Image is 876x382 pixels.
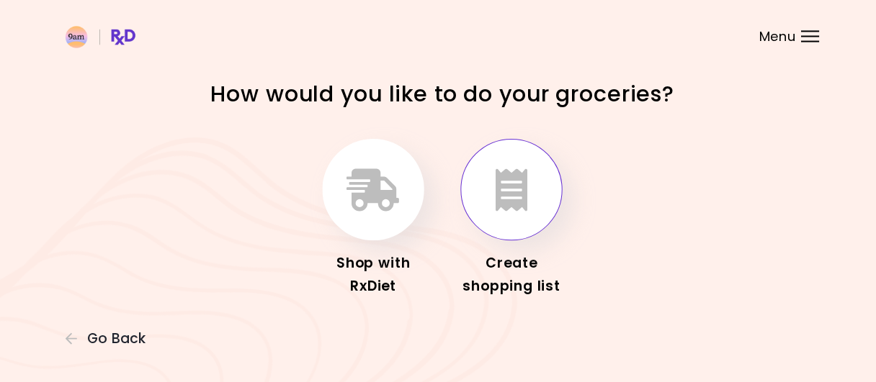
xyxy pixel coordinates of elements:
[449,249,564,295] div: Create shopping list
[312,249,427,295] div: Shop with RxDiet
[751,29,788,42] span: Menu
[65,26,134,47] img: RxDiet
[186,79,690,107] h1: How would you like to do your groceries?
[86,327,144,343] span: Go Back
[65,327,151,343] button: Go Back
